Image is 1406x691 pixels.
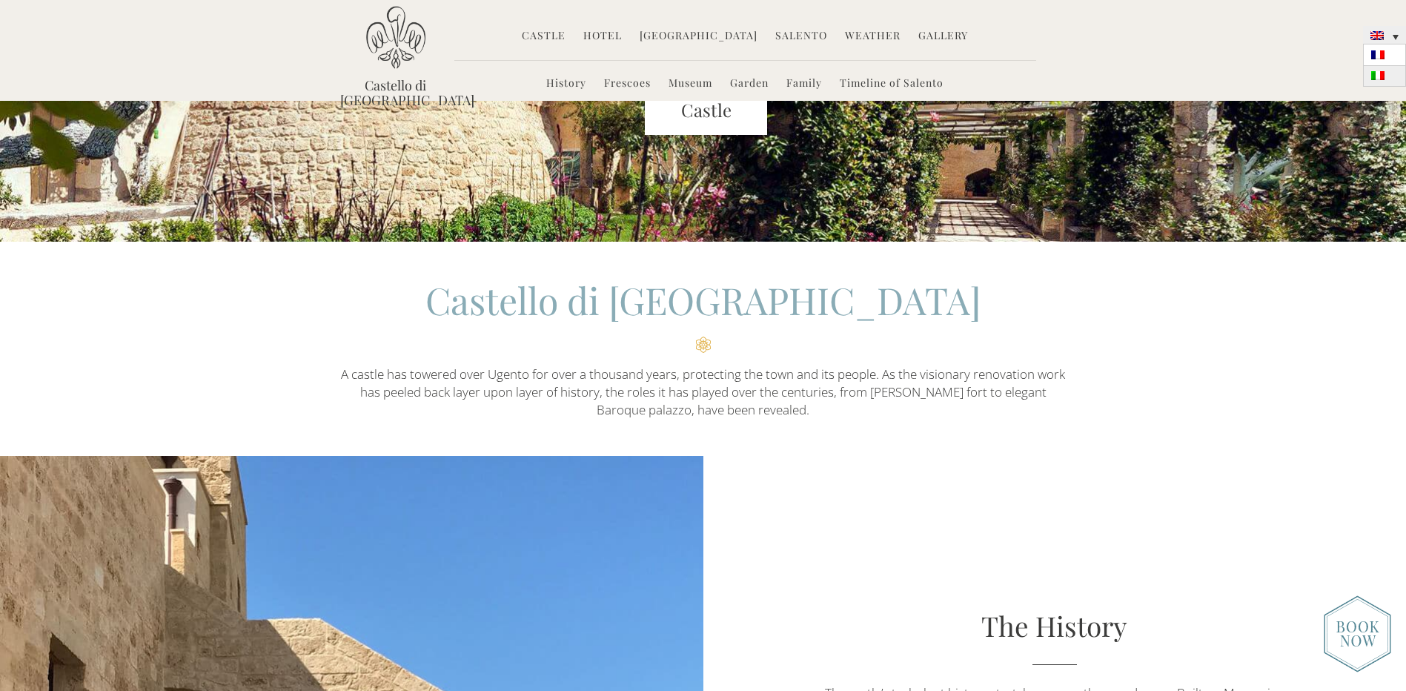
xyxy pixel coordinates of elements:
a: Castle [522,28,566,45]
a: [GEOGRAPHIC_DATA] [640,28,757,45]
img: new-booknow.png [1324,595,1391,672]
h2: Castello di [GEOGRAPHIC_DATA] [340,275,1067,353]
img: Castello di Ugento [366,6,425,69]
img: Italian [1371,71,1385,80]
a: Timeline of Salento [840,76,944,93]
a: Gallery [918,28,968,45]
img: French [1371,50,1385,59]
img: English [1370,31,1384,40]
a: Garden [730,76,769,93]
a: Salento [775,28,827,45]
a: Frescoes [604,76,651,93]
a: History [546,76,586,93]
a: Museum [669,76,712,93]
h3: Castle [645,97,768,124]
a: The History [981,607,1127,644]
a: Family [786,76,822,93]
a: Castello di [GEOGRAPHIC_DATA] [340,78,451,108]
a: Hotel [583,28,622,45]
a: Weather [845,28,901,45]
p: A castle has towered over Ugento for over a thousand years, protecting the town and its people. A... [340,366,1067,420]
